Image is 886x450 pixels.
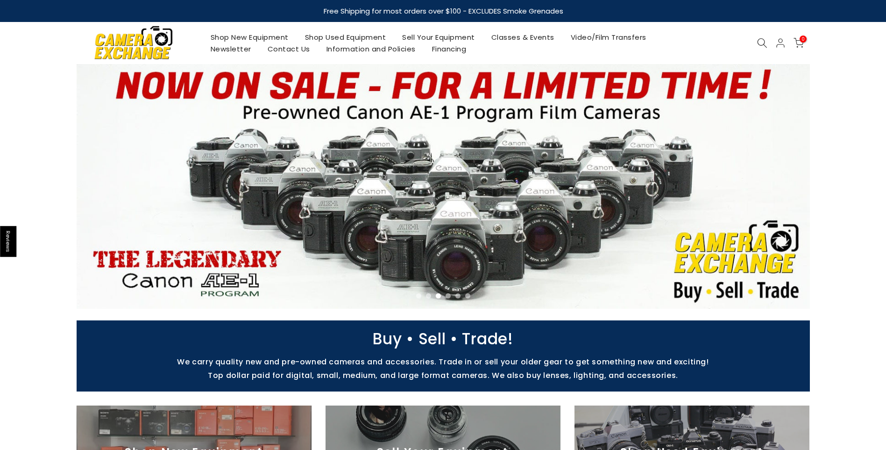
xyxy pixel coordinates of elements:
[465,293,470,298] li: Page dot 6
[562,31,654,43] a: Video/Film Transfers
[259,43,318,55] a: Contact Us
[323,6,563,16] strong: Free Shipping for most orders over $100 - EXCLUDES Smoke Grenades
[424,43,475,55] a: Financing
[446,293,451,298] li: Page dot 4
[318,43,424,55] a: Information and Policies
[297,31,394,43] a: Shop Used Equipment
[436,293,441,298] li: Page dot 3
[794,38,804,48] a: 0
[72,371,815,380] p: Top dollar paid for digital, small, medium, and large format cameras. We also buy lenses, lightin...
[426,293,431,298] li: Page dot 2
[416,293,421,298] li: Page dot 1
[72,334,815,343] p: Buy • Sell • Trade!
[394,31,483,43] a: Sell Your Equipment
[72,357,815,366] p: We carry quality new and pre-owned cameras and accessories. Trade in or sell your older gear to g...
[483,31,562,43] a: Classes & Events
[202,43,259,55] a: Newsletter
[202,31,297,43] a: Shop New Equipment
[800,36,807,43] span: 0
[455,293,461,298] li: Page dot 5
